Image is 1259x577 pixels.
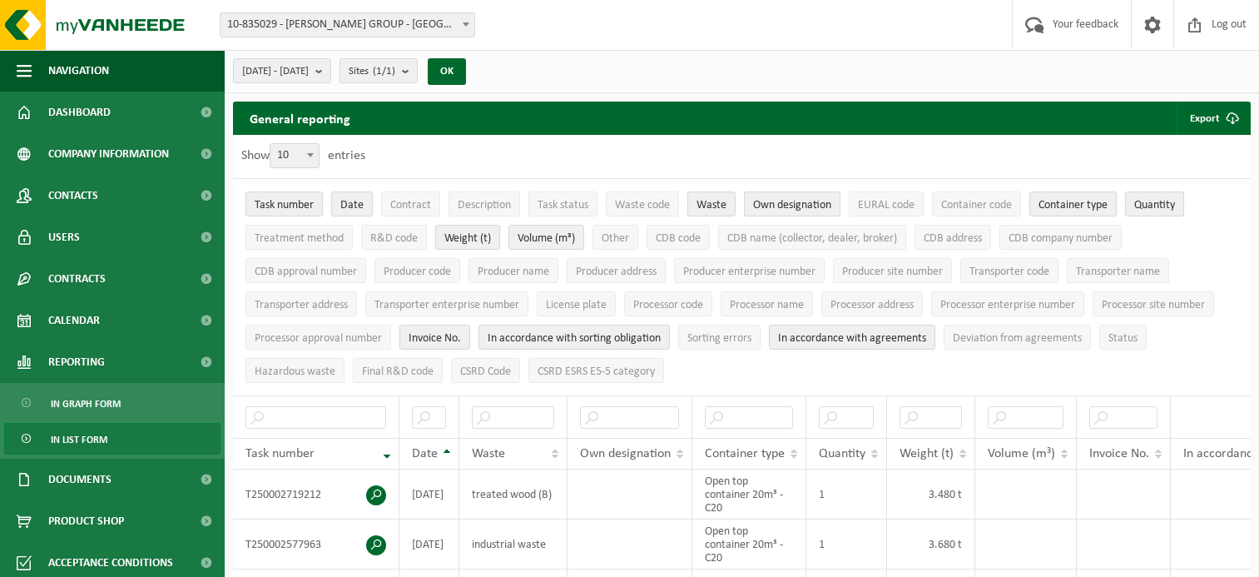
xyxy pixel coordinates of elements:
button: Task numberTask number : Activate to remove sorting [245,192,323,216]
span: CSRD Code [460,366,511,378]
button: Processor addressProcessor address: Activate to sort [821,291,923,316]
button: In accordance with sorting obligation : Activate to sort [478,325,670,350]
span: 10 [270,143,320,168]
span: Date [340,199,364,211]
span: Waste code [615,199,670,211]
button: Producer codeProducer code: Activate to sort [374,258,460,283]
span: Container code [941,199,1012,211]
span: Product Shop [48,500,124,542]
button: Producer addressProducer address: Activate to sort [567,258,666,283]
span: Container type [705,447,785,460]
button: Waste codeWaste code: Activate to sort [606,192,679,216]
span: Producer address [576,266,657,278]
button: Container typeContainer type: Activate to sort [1029,192,1117,216]
td: [DATE] [399,520,459,570]
button: Invoice No.Invoice No.: Activate to sort [399,325,470,350]
span: Own designation [580,447,671,460]
span: Producer enterprise number [683,266,815,278]
button: Volume (m³)Volume (m³): Activate to sort [508,225,584,250]
button: Processor enterprise numberProcessor enterprise number: Activate to sort [931,291,1084,316]
span: Transporter enterprise number [374,299,519,311]
span: 10 [270,144,319,167]
span: Weight (t) [444,232,491,245]
span: Treatment method [255,232,344,245]
span: Navigation [48,50,109,92]
span: Processor address [830,299,914,311]
span: Container type [1038,199,1108,211]
button: Export [1177,102,1249,135]
button: StatusStatus: Activate to sort [1099,325,1147,350]
button: Final R&D codeFinal R&amp;D code: Activate to sort [353,358,443,383]
span: CDB address [924,232,982,245]
button: Transporter addressTransporter address: Activate to sort [245,291,357,316]
td: 1 [806,520,887,570]
span: Invoice No. [1089,447,1149,460]
span: CSRD ESRS E5-5 category [538,366,655,378]
td: treated wood (B) [459,470,568,520]
span: Processor code [633,299,703,311]
button: DescriptionDescription: Activate to sort [449,192,520,216]
button: OtherOther: Activate to sort [592,225,638,250]
button: In accordance with agreements : Activate to sort [769,325,935,350]
button: Deviation from agreementsDeviation from agreements: Activate to sort [944,325,1091,350]
span: Dashboard [48,92,111,133]
span: Task number [245,447,315,460]
span: In accordance with agreements [778,332,926,345]
td: Open top container 20m³ - C20 [692,520,806,570]
span: Users [48,216,80,258]
button: DateDate: Activate to sort [331,192,373,216]
span: Documents [48,459,112,500]
span: Own designation [753,199,831,211]
button: R&D codeR&amp;D code: Activate to sort [361,225,427,250]
span: Transporter code [969,266,1049,278]
button: Treatment methodTreatment method: Activate to sort [245,225,353,250]
span: R&D code [370,232,418,245]
button: QuantityQuantity: Activate to sort [1125,192,1184,216]
span: Waste [696,199,726,211]
button: Container codeContainer code: Activate to sort [932,192,1021,216]
button: OK [428,58,466,85]
a: In list form [4,423,221,455]
button: Producer site numberProducer site number: Activate to sort [833,258,952,283]
span: Waste [472,447,505,460]
span: Transporter address [255,299,348,311]
button: Hazardous waste : Activate to sort [245,358,344,383]
span: Sites [349,59,395,84]
span: Status [1108,332,1138,345]
button: Task statusTask status: Activate to sort [528,192,597,216]
button: ContractContract: Activate to sort [381,192,440,216]
span: Final R&D code [362,366,434,378]
span: Date [412,447,438,460]
span: Processor name [730,299,804,311]
td: 1 [806,470,887,520]
button: [DATE] - [DATE] [233,58,331,83]
span: EURAL code [858,199,915,211]
span: Processor approval number [255,332,382,345]
span: 10-835029 - LEMAHIEU GROUP - GENT [220,12,475,37]
button: CDB name (collector, dealer, broker)CDB name (collector, dealer, broker): Activate to sort [718,225,906,250]
td: Open top container 20m³ - C20 [692,470,806,520]
span: In list form [51,424,107,455]
span: Volume (m³) [518,232,575,245]
span: Volume (m³) [988,447,1055,460]
button: Transporter enterprise numberTransporter enterprise number: Activate to sort [365,291,528,316]
button: CDB company numberCDB company number: Activate to sort [999,225,1122,250]
button: Sites(1/1) [340,58,418,83]
span: Producer site number [842,266,943,278]
span: Task number [255,199,314,211]
td: T250002719212 [233,470,399,520]
span: Other [602,232,629,245]
span: Contracts [48,258,106,300]
button: Own designationOwn designation: Activate to sort [744,192,840,216]
span: Hazardous waste [255,366,335,378]
button: Transporter nameTransporter name: Activate to sort [1067,258,1169,283]
button: Processor nameProcessor name: Activate to sort [721,291,813,316]
span: Transporter name [1076,266,1160,278]
button: License plateLicense plate: Activate to sort [537,291,616,316]
button: Producer nameProducer name: Activate to sort [468,258,558,283]
span: 10-835029 - LEMAHIEU GROUP - GENT [221,13,474,37]
span: [DATE] - [DATE] [242,59,309,84]
count: (1/1) [373,66,395,77]
span: Quantity [1134,199,1175,211]
button: CDB approval numberCDB approval number: Activate to sort [245,258,366,283]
